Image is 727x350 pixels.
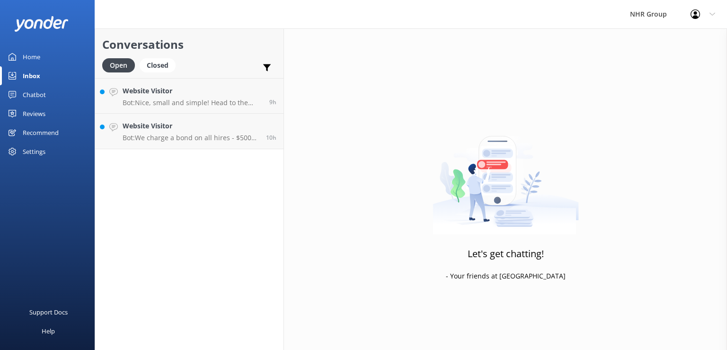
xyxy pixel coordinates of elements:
[23,142,45,161] div: Settings
[123,99,262,107] p: Bot: Nice, small and simple! Head to the quiz to see what will suit you best, if you require furt...
[123,134,259,142] p: Bot: We charge a bond on all hires - $500 for vehicles and $200 for trailers. This is required at...
[14,16,69,32] img: yonder-white-logo.png
[23,47,40,66] div: Home
[23,85,46,104] div: Chatbot
[266,134,276,142] span: Sep 17 2025 10:43pm (UTC +12:00) Pacific/Auckland
[468,246,544,261] h3: Let's get chatting!
[23,104,45,123] div: Reviews
[140,58,176,72] div: Closed
[23,123,59,142] div: Recommend
[23,66,40,85] div: Inbox
[95,78,284,114] a: Website VisitorBot:Nice, small and simple! Head to the quiz to see what will suit you best, if yo...
[433,116,579,234] img: artwork of a man stealing a conversation from at giant smartphone
[269,98,276,106] span: Sep 17 2025 11:16pm (UTC +12:00) Pacific/Auckland
[123,121,259,131] h4: Website Visitor
[42,322,55,341] div: Help
[123,86,262,96] h4: Website Visitor
[102,58,135,72] div: Open
[140,60,180,70] a: Closed
[102,36,276,54] h2: Conversations
[29,303,68,322] div: Support Docs
[446,271,566,281] p: - Your friends at [GEOGRAPHIC_DATA]
[95,114,284,149] a: Website VisitorBot:We charge a bond on all hires - $500 for vehicles and $200 for trailers. This ...
[102,60,140,70] a: Open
